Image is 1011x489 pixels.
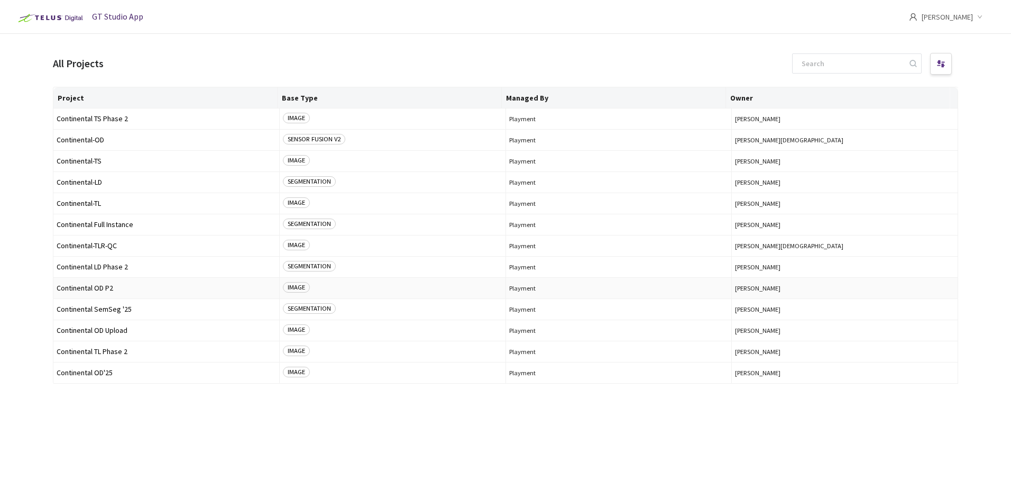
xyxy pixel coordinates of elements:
[509,200,729,207] span: Playment
[283,324,310,335] span: IMAGE
[283,134,345,144] span: SENSOR FUSION V2
[57,327,276,334] span: Continental OD Upload
[13,10,86,26] img: Telus
[735,348,954,356] button: [PERSON_NAME]
[509,327,729,334] span: Playment
[735,157,954,165] button: [PERSON_NAME]
[735,242,954,250] button: [PERSON_NAME][DEMOGRAPHIC_DATA]
[283,303,336,314] span: SEGMENTATION
[57,157,276,165] span: Continental-TS
[502,87,726,108] th: Managed By
[509,136,729,144] span: Playment
[283,113,310,123] span: IMAGE
[509,157,729,165] span: Playment
[283,282,310,293] span: IMAGE
[735,221,954,229] button: [PERSON_NAME]
[57,242,276,250] span: Continental-TLR-QC
[53,87,278,108] th: Project
[735,136,954,144] button: [PERSON_NAME][DEMOGRAPHIC_DATA]
[283,176,336,187] span: SEGMENTATION
[735,178,954,186] button: [PERSON_NAME]
[509,178,729,186] span: Playment
[283,197,310,208] span: IMAGE
[509,305,729,313] span: Playment
[735,327,954,334] button: [PERSON_NAME]
[57,284,276,292] span: Continental OD P2
[735,263,954,271] button: [PERSON_NAME]
[726,87,950,108] th: Owner
[57,115,276,123] span: Continental TS Phase 2
[57,221,276,229] span: Continental Full Instance
[57,348,276,356] span: Continental TL Phase 2
[509,263,729,271] span: Playment
[283,240,310,250] span: IMAGE
[735,369,954,377] button: [PERSON_NAME]
[278,87,502,108] th: Base Type
[57,305,276,313] span: Continental SemSeg '25
[509,115,729,123] span: Playment
[509,348,729,356] span: Playment
[283,155,310,166] span: IMAGE
[57,369,276,377] span: Continental OD'25
[735,305,954,313] button: [PERSON_NAME]
[509,284,729,292] span: Playment
[57,200,276,207] span: Continental-TL
[283,346,310,356] span: IMAGE
[795,54,908,73] input: Search
[92,11,143,22] span: GT Studio App
[53,56,104,71] div: All Projects
[735,200,954,207] button: [PERSON_NAME]
[509,221,729,229] span: Playment
[509,369,729,377] span: Playment
[509,242,729,250] span: Playment
[735,115,954,123] button: [PERSON_NAME]
[977,14,982,20] span: down
[909,13,917,21] span: user
[57,136,276,144] span: Continental-OD
[57,178,276,186] span: Continental-LD
[57,263,276,271] span: Continental LD Phase 2
[735,284,954,292] button: [PERSON_NAME]
[283,367,310,377] span: IMAGE
[283,261,336,271] span: SEGMENTATION
[283,219,336,229] span: SEGMENTATION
